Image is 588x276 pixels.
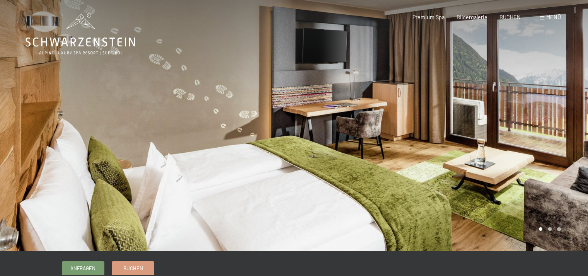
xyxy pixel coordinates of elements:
span: Menü [546,14,561,20]
span: Buchen [123,265,143,272]
a: Bildergalerie [457,14,487,20]
a: Buchen [112,262,154,274]
a: Anfragen [62,262,104,274]
span: Anfragen [70,265,95,272]
a: BUCHEN [499,14,521,20]
a: Premium Spa [412,14,445,20]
